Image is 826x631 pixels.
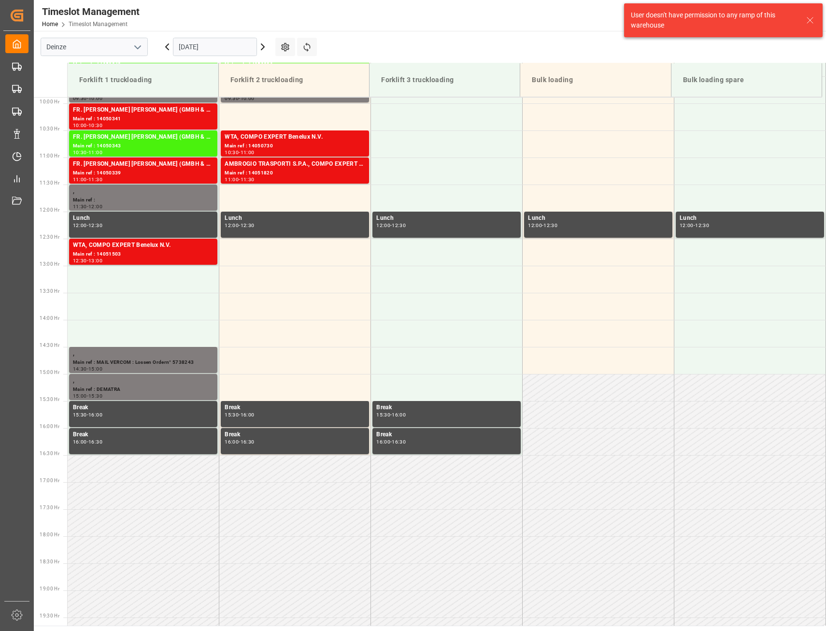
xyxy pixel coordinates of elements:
[40,370,59,375] span: 15:00 Hr
[225,142,365,150] div: Main ref : 14050730
[42,4,140,19] div: Timeslot Management
[543,223,557,228] div: 12:30
[225,403,365,413] div: Break
[225,430,365,440] div: Break
[42,21,58,28] a: Home
[225,132,365,142] div: WTA, COMPO EXPERT Benelux N.V.
[376,430,517,440] div: Break
[241,96,255,100] div: 10:00
[241,150,255,155] div: 11:00
[528,214,669,223] div: Lunch
[73,204,87,209] div: 11:30
[390,413,392,417] div: -
[73,403,214,413] div: Break
[227,71,361,89] div: Forklift 2 truckloading
[239,150,240,155] div: -
[87,150,88,155] div: -
[225,169,365,177] div: Main ref : 14051820
[40,505,59,510] span: 17:30 Hr
[392,440,406,444] div: 16:30
[680,223,694,228] div: 12:00
[88,394,102,398] div: 15:30
[40,126,59,131] span: 10:30 Hr
[73,250,214,258] div: Main ref : 14051503
[225,96,239,100] div: 09:30
[239,223,240,228] div: -
[87,440,88,444] div: -
[40,613,59,618] span: 19:30 Hr
[73,440,87,444] div: 16:00
[241,440,255,444] div: 16:30
[40,261,59,267] span: 13:00 Hr
[225,413,239,417] div: 15:30
[40,180,59,186] span: 11:30 Hr
[40,424,59,429] span: 16:00 Hr
[376,403,517,413] div: Break
[88,440,102,444] div: 16:30
[694,223,695,228] div: -
[73,196,214,204] div: Main ref :
[73,258,87,263] div: 12:30
[528,223,542,228] div: 12:00
[239,96,240,100] div: -
[542,223,543,228] div: -
[390,440,392,444] div: -
[390,223,392,228] div: -
[87,413,88,417] div: -
[40,207,59,213] span: 12:00 Hr
[680,214,820,223] div: Lunch
[40,153,59,158] span: 11:00 Hr
[73,376,214,386] div: ,
[376,413,390,417] div: 15:30
[88,123,102,128] div: 10:30
[130,40,144,55] button: open menu
[73,386,214,394] div: Main ref : DEMATRA
[376,214,517,223] div: Lunch
[377,71,512,89] div: Forklift 3 truckloading
[73,241,214,250] div: WTA, COMPO EXPERT Benelux N.V.
[225,214,365,223] div: Lunch
[87,96,88,100] div: -
[40,234,59,240] span: 12:30 Hr
[225,150,239,155] div: 10:30
[225,223,239,228] div: 12:00
[73,123,87,128] div: 10:00
[40,343,59,348] span: 14:30 Hr
[88,177,102,182] div: 11:30
[40,532,59,537] span: 18:00 Hr
[40,559,59,564] span: 18:30 Hr
[73,394,87,398] div: 15:00
[73,177,87,182] div: 11:00
[88,96,102,100] div: 10:00
[239,413,240,417] div: -
[41,38,148,56] input: Type to search/select
[87,223,88,228] div: -
[88,150,102,155] div: 11:00
[376,440,390,444] div: 16:00
[225,440,239,444] div: 16:00
[631,10,797,30] div: User doesn't have permission to any ramp of this warehouse
[88,204,102,209] div: 12:00
[239,177,240,182] div: -
[73,413,87,417] div: 15:30
[87,177,88,182] div: -
[88,258,102,263] div: 13:00
[87,394,88,398] div: -
[225,159,365,169] div: AMBROGIO TRASPORTI S.P.A., COMPO EXPERT Benelux N.V.
[392,413,406,417] div: 16:00
[73,367,87,371] div: 14:30
[73,349,214,359] div: ,
[40,451,59,456] span: 16:30 Hr
[40,478,59,483] span: 17:00 Hr
[241,177,255,182] div: 11:30
[239,440,240,444] div: -
[87,123,88,128] div: -
[73,115,214,123] div: Main ref : 14050341
[173,38,257,56] input: DD.MM.YYYY
[40,315,59,321] span: 14:00 Hr
[88,367,102,371] div: 15:00
[73,159,214,169] div: FR. [PERSON_NAME] [PERSON_NAME] (GMBH & CO.) KG, COMPO EXPERT Benelux N.V.
[225,177,239,182] div: 11:00
[73,214,214,223] div: Lunch
[73,96,87,100] div: 09:30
